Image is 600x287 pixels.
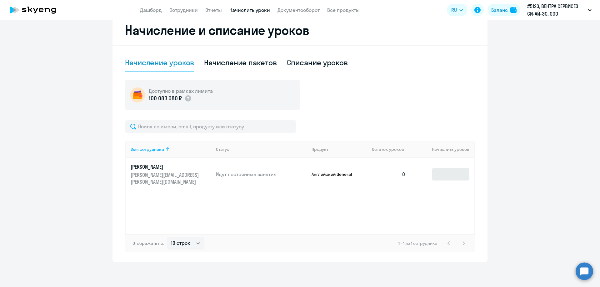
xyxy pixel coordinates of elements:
[372,146,404,152] span: Остаток уроков
[491,6,508,14] div: Баланс
[527,2,585,17] p: #5123, ВЕНТРА СЕРВИСЕЗ СИ-АЙ-ЭС, ООО
[140,7,162,13] a: Дашборд
[411,141,474,158] th: Начислить уроков
[372,146,411,152] div: Остаток уроков
[125,120,296,133] input: Поиск по имени, email, продукту или статусу
[510,7,517,13] img: balance
[204,57,277,67] div: Начисление пакетов
[287,57,348,67] div: Списание уроков
[216,146,229,152] div: Статус
[149,94,182,102] p: 100 083 680 ₽
[131,163,211,185] a: [PERSON_NAME][PERSON_NAME][EMAIL_ADDRESS][PERSON_NAME][DOMAIN_NAME]
[149,87,213,94] h5: Доступно в рамках лимита
[312,146,328,152] div: Продукт
[125,23,475,38] h2: Начисление и списание уроков
[131,146,164,152] div: Имя сотрудника
[524,2,595,17] button: #5123, ВЕНТРА СЕРВИСЕЗ СИ-АЙ-ЭС, ООО
[312,171,358,177] p: Английский General
[131,146,211,152] div: Имя сотрудника
[312,146,367,152] div: Продукт
[130,87,145,102] img: wallet-circle.png
[125,57,194,67] div: Начисление уроков
[327,7,360,13] a: Все продукты
[205,7,222,13] a: Отчеты
[487,4,520,16] button: Балансbalance
[451,6,457,14] span: RU
[367,158,411,191] td: 0
[277,7,320,13] a: Документооборот
[169,7,198,13] a: Сотрудники
[132,240,164,246] span: Отображать по:
[216,171,307,178] p: Идут постоянные занятия
[398,240,437,246] span: 1 - 1 из 1 сотрудника
[131,171,201,185] p: [PERSON_NAME][EMAIL_ADDRESS][PERSON_NAME][DOMAIN_NAME]
[447,4,467,16] button: RU
[229,7,270,13] a: Начислить уроки
[131,163,201,170] p: [PERSON_NAME]
[216,146,307,152] div: Статус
